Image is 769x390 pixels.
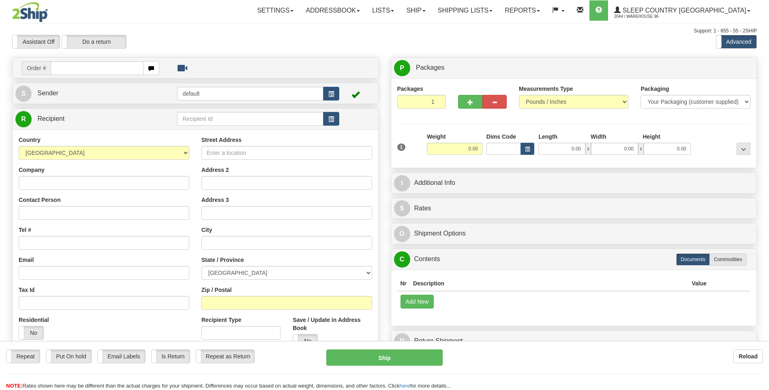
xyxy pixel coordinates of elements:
[676,253,710,266] label: Documents
[394,200,754,217] a: $Rates
[621,7,746,14] span: Sleep Country [GEOGRAPHIC_DATA]
[394,60,410,76] span: P
[709,253,747,266] label: Commodities
[538,133,557,141] label: Length
[394,226,410,242] span: O
[300,0,366,21] a: Addressbook
[397,144,406,151] span: 1
[12,2,48,22] img: logo2044.jpg
[13,35,60,48] label: Assistant Off
[98,350,145,363] label: Email Labels
[201,166,229,174] label: Address 2
[201,196,229,204] label: Address 3
[37,115,64,122] span: Recipient
[15,111,159,127] a: R Recipient
[394,175,754,191] a: IAdditional Info
[46,350,91,363] label: Put On hold
[177,112,323,126] input: Recipient Id
[19,226,31,234] label: Tel #
[400,383,410,389] a: here
[251,0,300,21] a: Settings
[19,326,43,339] label: No
[499,0,546,21] a: Reports
[15,85,177,102] a: S Sender
[401,295,434,309] button: Add New
[62,35,126,48] label: Do a return
[177,87,323,101] input: Sender Id
[37,90,58,96] span: Sender
[19,136,41,144] label: Country
[394,251,410,268] span: C
[21,61,51,75] span: Order #
[397,276,410,291] th: Nr
[397,85,424,93] label: Packages
[739,353,758,360] b: Reload
[201,226,212,234] label: City
[591,133,606,141] label: Width
[293,334,317,347] label: No
[201,136,242,144] label: Street Address
[293,316,372,332] label: Save / Update in Address Book
[394,333,754,349] a: RReturn Shipment
[638,143,644,155] span: x
[519,85,573,93] label: Measurements Type
[201,146,372,160] input: Enter a location
[640,85,669,93] label: Packaging
[737,143,750,155] div: ...
[614,13,675,21] span: 2044 / Warehouse 96
[19,256,34,264] label: Email
[19,286,34,294] label: Tax Id
[19,316,49,324] label: Residential
[201,256,244,264] label: State / Province
[432,0,499,21] a: Shipping lists
[201,286,232,294] label: Zip / Postal
[400,0,431,21] a: Ship
[19,196,60,204] label: Contact Person
[427,133,446,141] label: Weight
[394,333,410,349] span: R
[326,349,442,366] button: Ship
[688,276,710,291] th: Value
[394,251,754,268] a: CContents
[15,111,32,127] span: R
[6,383,22,389] span: NOTE:
[12,28,757,34] div: Support: 1 - 855 - 55 - 2SHIP
[416,64,444,71] span: Packages
[366,0,400,21] a: Lists
[585,143,591,155] span: x
[6,350,40,363] label: Repeat
[196,350,254,363] label: Repeat as Return
[394,225,754,242] a: OShipment Options
[394,200,410,216] span: $
[19,166,45,174] label: Company
[201,316,242,324] label: Recipient Type
[410,276,688,291] th: Description
[152,350,190,363] label: Is Return
[394,60,754,76] a: P Packages
[608,0,756,21] a: Sleep Country [GEOGRAPHIC_DATA] 2044 / Warehouse 96
[716,35,756,48] label: Advanced
[15,86,32,102] span: S
[733,349,763,363] button: Reload
[394,175,410,191] span: I
[643,133,660,141] label: Height
[486,133,516,141] label: Dims Code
